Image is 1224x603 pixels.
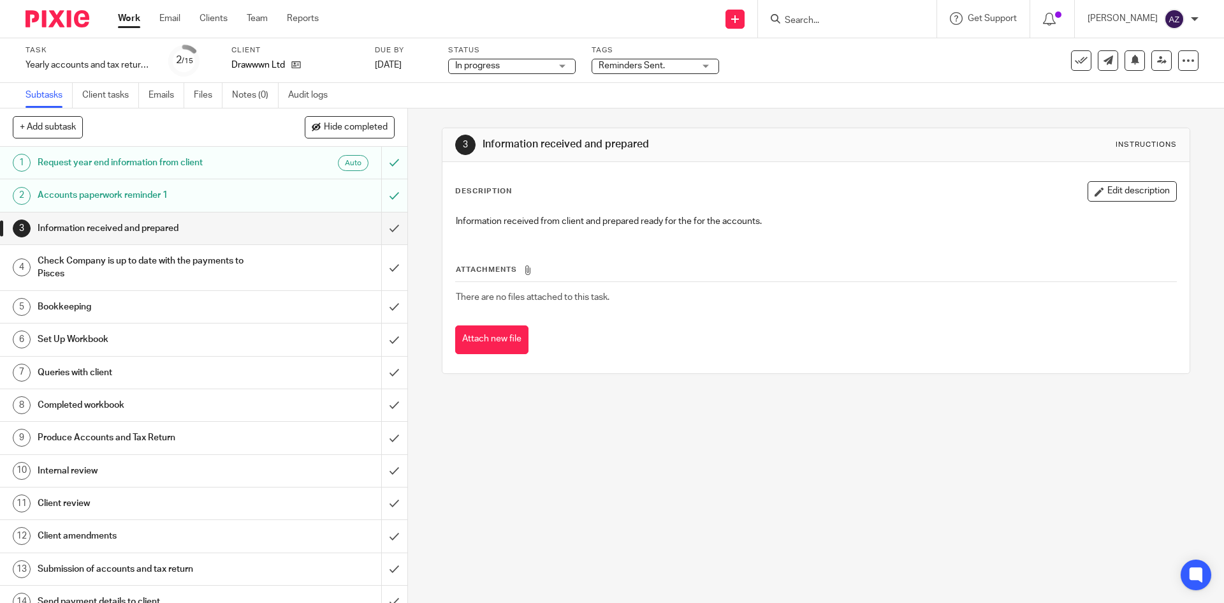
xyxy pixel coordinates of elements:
a: Reports [287,12,319,25]
div: 9 [13,429,31,447]
label: Due by [375,45,432,56]
div: 1 [13,154,31,172]
a: Team [247,12,268,25]
a: Notes (0) [232,83,279,108]
div: 3 [455,135,476,155]
h1: Queries with client [38,363,258,382]
div: 4 [13,258,31,276]
a: Emails [149,83,184,108]
h1: Submission of accounts and tax return [38,560,258,579]
a: Client tasks [82,83,139,108]
span: Hide completed [324,123,388,133]
div: 8 [13,396,31,414]
p: Description [455,186,512,197]
div: 13 [13,560,31,578]
h1: Information received and prepared [483,138,843,151]
img: svg%3E [1164,9,1184,29]
div: 7 [13,364,31,382]
a: Subtasks [25,83,73,108]
div: Auto [338,155,368,171]
h1: Client review [38,494,258,513]
label: Task [25,45,153,56]
div: 10 [13,462,31,480]
input: Search [783,15,898,27]
p: Information received from client and prepared ready for the for the accounts. [456,215,1176,228]
div: 2 [176,53,193,68]
h1: Completed workbook [38,396,258,415]
div: 5 [13,298,31,316]
img: Pixie [25,10,89,27]
h1: Bookkeeping [38,297,258,316]
div: 6 [13,331,31,348]
h1: Internal review [38,461,258,480]
div: 12 [13,527,31,545]
div: Yearly accounts and tax return - Automatic - December 2024 [25,59,153,71]
a: Files [194,83,222,108]
div: 3 [13,220,31,237]
a: Email [159,12,180,25]
h1: Set Up Workbook [38,330,258,349]
div: 11 [13,495,31,512]
span: In progress [455,61,500,70]
span: Attachments [456,266,517,273]
p: [PERSON_NAME] [1088,12,1158,25]
span: Reminders Sent. [599,61,665,70]
h1: Produce Accounts and Tax Return [38,428,258,447]
span: There are no files attached to this task. [456,293,609,302]
small: /15 [182,57,193,64]
a: Work [118,12,140,25]
div: 2 [13,187,31,205]
button: Attach new file [455,325,528,354]
button: Hide completed [305,116,395,138]
h1: Accounts paperwork reminder 1 [38,186,258,205]
h1: Check Company is up to date with the payments to Pisces [38,251,258,284]
h1: Information received and prepared [38,219,258,238]
label: Client [231,45,359,56]
label: Status [448,45,576,56]
a: Clients [200,12,228,25]
h1: Request year end information from client [38,153,258,172]
p: Drawwwn Ltd [231,59,285,71]
button: + Add subtask [13,116,83,138]
button: Edit description [1088,181,1177,202]
span: Get Support [968,14,1017,23]
div: Yearly accounts and tax return - Automatic - [DATE] [25,59,153,71]
label: Tags [592,45,719,56]
a: Audit logs [288,83,337,108]
h1: Client amendments [38,526,258,546]
div: Instructions [1116,140,1177,150]
span: [DATE] [375,61,402,70]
